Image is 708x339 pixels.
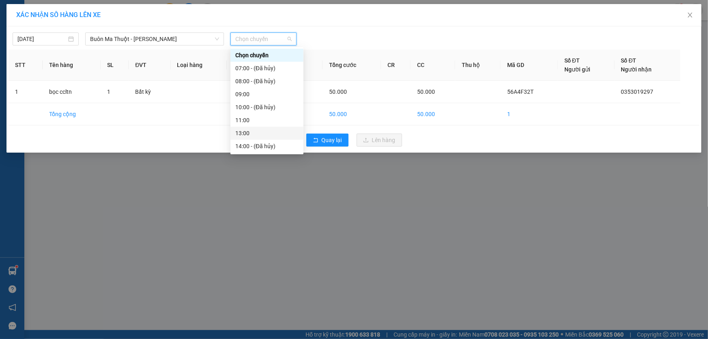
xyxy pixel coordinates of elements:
td: 50.000 [323,103,381,125]
div: Chọn chuyến [230,49,303,62]
span: 0353019297 [621,89,654,95]
button: rollbackQuay lại [306,134,349,147]
span: Người nhận [621,66,652,73]
td: 50.000 [411,103,455,125]
th: Tên hàng [43,50,100,81]
th: CC [411,50,455,81]
div: 10:00 - (Đã hủy) [235,103,299,112]
div: 11:00 [235,116,299,125]
th: Mã GD [501,50,558,81]
td: Bất kỳ [129,81,170,103]
td: 1 [501,103,558,125]
td: Tổng cộng [43,103,100,125]
th: CR [381,50,411,81]
button: uploadLên hàng [357,134,402,147]
span: 56A4F32T [507,89,534,95]
td: 1 [9,81,43,103]
div: 07:00 - (Đã hủy) [235,64,299,73]
span: rollback [313,137,318,144]
th: STT [9,50,43,81]
th: ĐVT [129,50,170,81]
th: Ghi chú [227,50,274,81]
span: Quay lại [322,136,342,145]
span: close [687,12,693,18]
span: Số ĐT [564,57,580,64]
th: SL [101,50,129,81]
span: 50.000 [329,89,347,95]
th: Thu hộ [455,50,501,81]
span: 1 [107,89,110,95]
td: bọc ccltn [43,81,100,103]
div: 08:00 - (Đã hủy) [235,77,299,86]
div: Chọn chuyến [235,51,299,60]
span: Số ĐT [621,57,637,64]
span: Người gửi [564,66,590,73]
button: Close [679,4,702,27]
th: Loại hàng [171,50,227,81]
input: 14/10/2025 [17,35,67,43]
span: Buôn Ma Thuột - Đak Mil [90,33,219,45]
span: 50.000 [417,89,435,95]
span: Chọn chuyến [235,33,292,45]
span: down [215,37,220,41]
div: 14:00 - (Đã hủy) [235,142,299,151]
th: Tổng cước [323,50,381,81]
span: XÁC NHẬN SỐ HÀNG LÊN XE [16,11,101,19]
div: 09:00 [235,90,299,99]
div: 13:00 [235,129,299,138]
